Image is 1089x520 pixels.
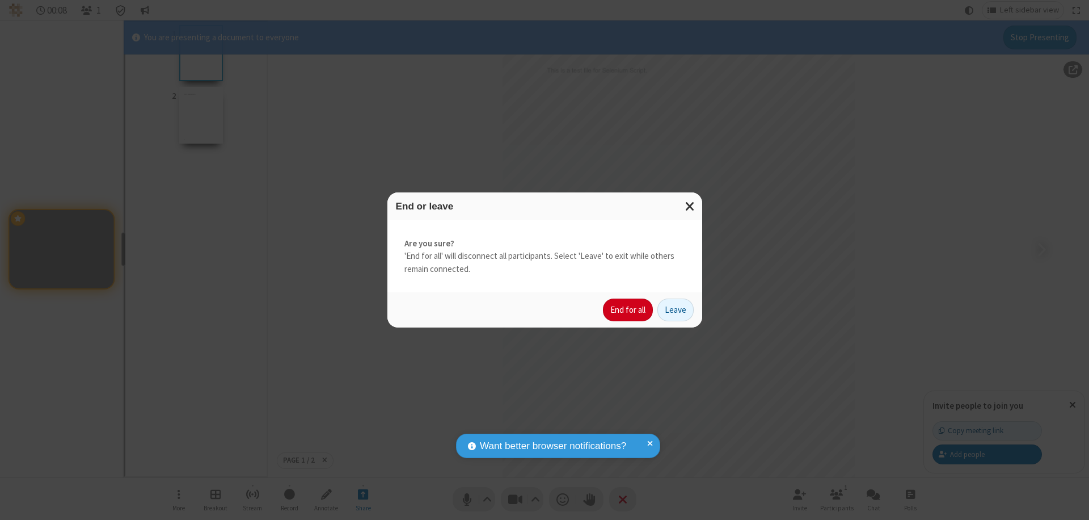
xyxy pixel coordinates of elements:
[678,192,702,220] button: Close modal
[480,439,626,454] span: Want better browser notifications?
[404,237,685,250] strong: Are you sure?
[396,201,694,212] h3: End or leave
[387,220,702,293] div: 'End for all' will disconnect all participants. Select 'Leave' to exit while others remain connec...
[657,299,694,321] button: Leave
[603,299,653,321] button: End for all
